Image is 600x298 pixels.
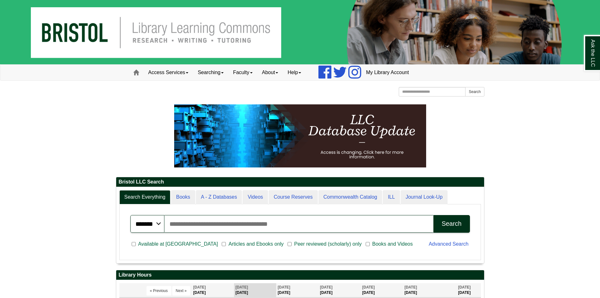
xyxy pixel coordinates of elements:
[288,241,292,247] input: Peer reviewed (scholarly) only
[146,286,171,295] button: « Previous
[458,285,471,289] span: [DATE]
[196,190,242,204] a: A - Z Databases
[171,190,195,204] a: Books
[401,190,448,204] a: Journal Look-Up
[226,240,286,248] span: Articles and Ebooks only
[318,283,361,297] th: [DATE]
[132,241,136,247] input: Available at [GEOGRAPHIC_DATA]
[283,65,306,80] a: Help
[429,241,468,247] a: Advanced Search
[193,285,206,289] span: [DATE]
[234,283,276,297] th: [DATE]
[442,220,461,227] div: Search
[136,240,220,248] span: Available at [GEOGRAPHIC_DATA]
[433,215,470,233] button: Search
[292,240,364,248] span: Peer reviewed (scholarly) only
[318,190,382,204] a: Commonwealth Catalog
[278,285,290,289] span: [DATE]
[404,285,417,289] span: [DATE]
[362,285,375,289] span: [DATE]
[383,190,400,204] a: ILL
[465,87,484,96] button: Search
[320,285,333,289] span: [DATE]
[222,241,226,247] input: Articles and Ebooks only
[172,286,190,295] button: Next »
[174,104,426,167] img: HTML tutorial
[361,283,403,297] th: [DATE]
[370,240,415,248] span: Books and Videos
[144,65,193,80] a: Access Services
[403,283,456,297] th: [DATE]
[361,65,414,80] a: My Library Account
[269,190,318,204] a: Course Reserves
[257,65,283,80] a: About
[192,283,234,297] th: [DATE]
[243,190,268,204] a: Videos
[236,285,248,289] span: [DATE]
[276,283,318,297] th: [DATE]
[193,65,228,80] a: Searching
[228,65,257,80] a: Faculty
[119,190,171,204] a: Search Everything
[456,283,481,297] th: [DATE]
[116,270,484,280] h2: Library Hours
[366,241,370,247] input: Books and Videos
[116,177,484,187] h2: Bristol LLC Search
